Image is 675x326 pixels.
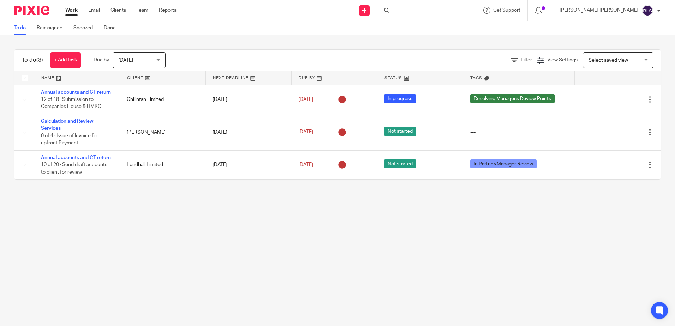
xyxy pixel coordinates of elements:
a: Snoozed [73,21,98,35]
span: Resolving Manager's Review Points [470,94,555,103]
a: Work [65,7,78,14]
p: [PERSON_NAME] [PERSON_NAME] [560,7,638,14]
h1: To do [22,56,43,64]
a: To do [14,21,31,35]
a: Email [88,7,100,14]
span: (3) [36,57,43,63]
span: [DATE] [298,130,313,135]
span: 0 of 4 · Issue of Invoice for upfront Payment [41,133,98,146]
a: Reassigned [37,21,68,35]
img: svg%3E [642,5,653,16]
span: Get Support [493,8,520,13]
td: Londhall Limited [120,150,205,179]
a: Done [104,21,121,35]
div: --- [470,129,568,136]
td: [DATE] [205,114,291,150]
span: Filter [521,58,532,62]
a: Reports [159,7,177,14]
span: [DATE] [298,97,313,102]
span: Select saved view [589,58,628,63]
span: 12 of 18 · Submission to Companies House & HMRC [41,97,101,109]
a: Team [137,7,148,14]
td: [PERSON_NAME] [120,114,205,150]
span: [DATE] [118,58,133,63]
span: 10 of 20 · Send draft accounts to client for review [41,162,107,175]
span: In Partner/Manager Review [470,159,537,168]
span: View Settings [547,58,578,62]
td: [DATE] [205,85,291,114]
span: Not started [384,127,416,136]
td: [DATE] [205,150,291,179]
a: Annual accounts and CT return [41,90,111,95]
a: Clients [110,7,126,14]
a: Calculation and Review Services [41,119,93,131]
img: Pixie [14,6,49,15]
span: Tags [470,76,482,80]
span: [DATE] [298,162,313,167]
td: Chilintan Limited [120,85,205,114]
span: Not started [384,159,416,168]
a: Annual accounts and CT return [41,155,111,160]
a: + Add task [50,52,81,68]
p: Due by [94,56,109,64]
span: In progress [384,94,416,103]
